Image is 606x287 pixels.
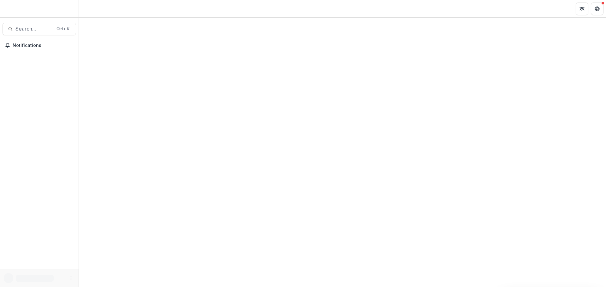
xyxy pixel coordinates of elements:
[591,3,603,15] button: Get Help
[3,23,76,35] button: Search...
[15,26,53,32] span: Search...
[55,26,71,32] div: Ctrl + K
[81,4,108,13] nav: breadcrumb
[13,43,74,48] span: Notifications
[3,40,76,50] button: Notifications
[67,274,75,282] button: More
[576,3,588,15] button: Partners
